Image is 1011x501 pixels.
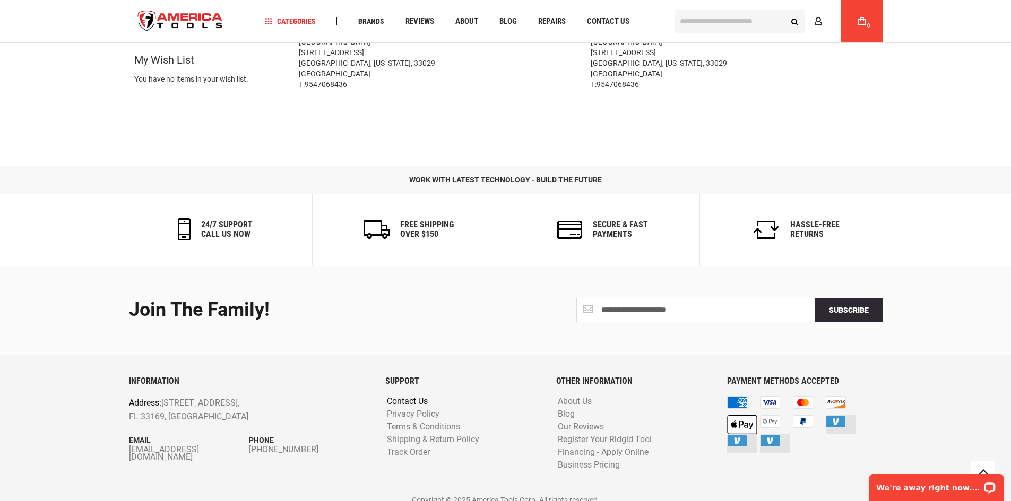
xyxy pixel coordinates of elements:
[384,397,430,407] a: Contact Us
[265,17,316,25] span: Categories
[305,80,347,89] a: 9547068436
[201,220,253,239] h6: 24/7 support call us now
[353,14,389,29] a: Brands
[129,446,249,461] a: [EMAIL_ADDRESS][DOMAIN_NAME]
[727,376,882,386] h6: PAYMENT METHODS ACCEPTED
[785,11,805,31] button: Search
[358,17,384,25] span: Brands
[555,460,623,470] a: Business Pricing
[134,55,194,65] strong: My Wish List
[129,434,249,446] p: Email
[384,422,463,432] a: Terms & Conditions
[129,376,369,386] h6: INFORMATION
[867,23,870,29] span: 0
[129,300,498,321] div: Join the Family!
[129,398,161,408] span: Address:
[538,17,566,25] span: Repairs
[134,74,267,84] div: You have no items in your wish list.
[499,17,517,25] span: Blog
[400,220,454,239] h6: Free Shipping Over $150
[405,17,434,25] span: Reviews
[451,14,483,29] a: About
[555,422,607,432] a: Our Reviews
[495,14,522,29] a: Blog
[249,434,369,446] p: Phone
[129,2,232,41] img: America Tools
[555,409,577,419] a: Blog
[587,17,629,25] span: Contact Us
[384,435,482,445] a: Shipping & Return Policy
[790,220,840,239] h6: Hassle-Free Returns
[555,447,651,458] a: Financing - Apply Online
[555,435,654,445] a: Register Your Ridgid Tool
[249,446,369,453] a: [PHONE_NUMBER]
[260,14,321,29] a: Categories
[384,447,433,458] a: Track Order
[299,15,445,90] address: [PERSON_NAME] Doctor [PERSON_NAME] [GEOGRAPHIC_DATA] [STREET_ADDRESS] [GEOGRAPHIC_DATA], [US_STAT...
[384,409,442,419] a: Privacy Policy
[401,14,439,29] a: Reviews
[385,376,540,386] h6: SUPPORT
[597,80,639,89] a: 9547068436
[862,468,1011,501] iframe: LiveChat chat widget
[829,306,869,314] span: Subscribe
[455,17,478,25] span: About
[533,14,571,29] a: Repairs
[591,15,737,90] address: [PERSON_NAME] Doctor [PERSON_NAME] [GEOGRAPHIC_DATA] [STREET_ADDRESS] [GEOGRAPHIC_DATA], [US_STAT...
[556,376,711,386] h6: OTHER INFORMATION
[582,14,634,29] a: Contact Us
[129,396,322,423] p: [STREET_ADDRESS], FL 33169, [GEOGRAPHIC_DATA]
[593,220,648,239] h6: secure & fast payments
[555,397,594,407] a: About Us
[129,2,232,41] a: store logo
[815,298,883,322] button: Subscribe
